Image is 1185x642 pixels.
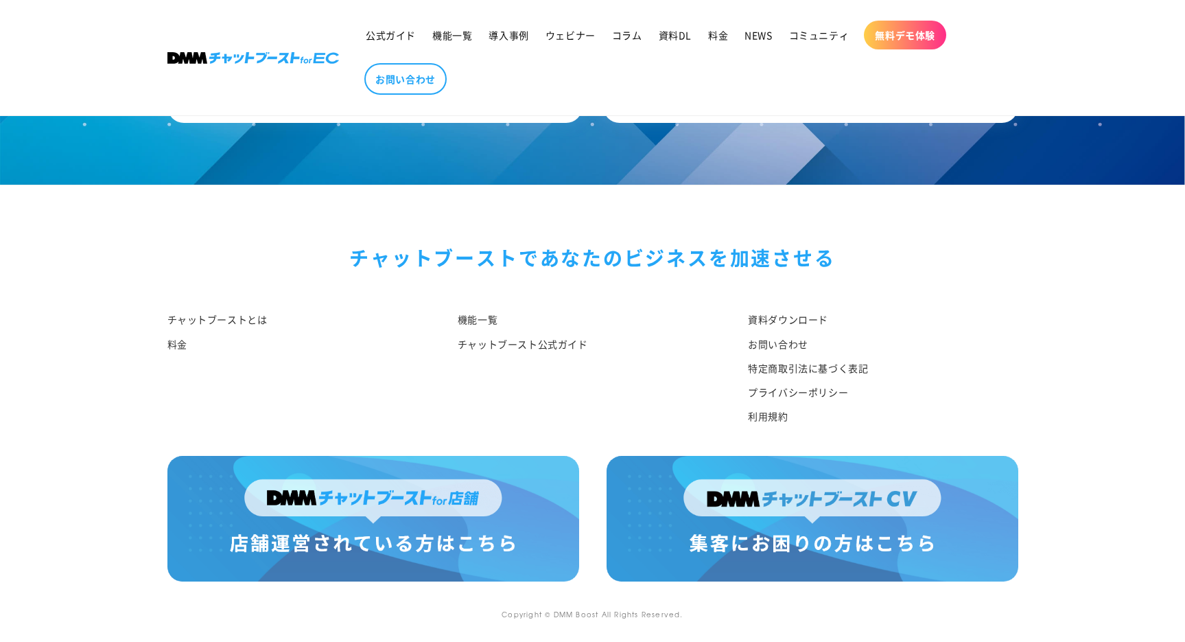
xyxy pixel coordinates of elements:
[708,29,728,41] span: 料金
[736,21,780,49] a: NEWS
[167,311,268,332] a: チャットブーストとは
[612,29,642,41] span: コラム
[480,21,537,49] a: 導入事例
[167,240,1018,275] div: チャットブーストで あなたのビジネスを加速させる
[545,29,596,41] span: ウェビナー
[432,29,472,41] span: 機能一覧
[489,29,528,41] span: 導入事例
[607,456,1018,581] img: 集客にお困りの方はこちら
[875,29,935,41] span: 無料デモ体験
[537,21,604,49] a: ウェビナー
[789,29,849,41] span: コミュニティ
[458,311,497,332] a: 機能一覧
[364,63,447,95] a: お問い合わせ
[659,29,692,41] span: 資料DL
[502,609,683,619] small: Copyright © DMM Boost All Rights Reserved.
[748,311,828,332] a: 資料ダウンロード
[167,456,579,581] img: 店舗運営されている方はこちら
[366,29,416,41] span: 公式ガイド
[604,21,650,49] a: コラム
[748,332,808,356] a: お問い合わせ
[167,52,339,64] img: 株式会社DMM Boost
[700,21,736,49] a: 料金
[424,21,480,49] a: 機能一覧
[375,73,436,85] span: お問い合わせ
[744,29,772,41] span: NEWS
[748,380,848,404] a: プライバシーポリシー
[748,356,868,380] a: 特定商取引法に基づく表記
[781,21,858,49] a: コミュニティ
[748,404,788,428] a: 利用規約
[357,21,424,49] a: 公式ガイド
[167,332,187,356] a: 料金
[864,21,946,49] a: 無料デモ体験
[650,21,700,49] a: 資料DL
[458,332,588,356] a: チャットブースト公式ガイド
